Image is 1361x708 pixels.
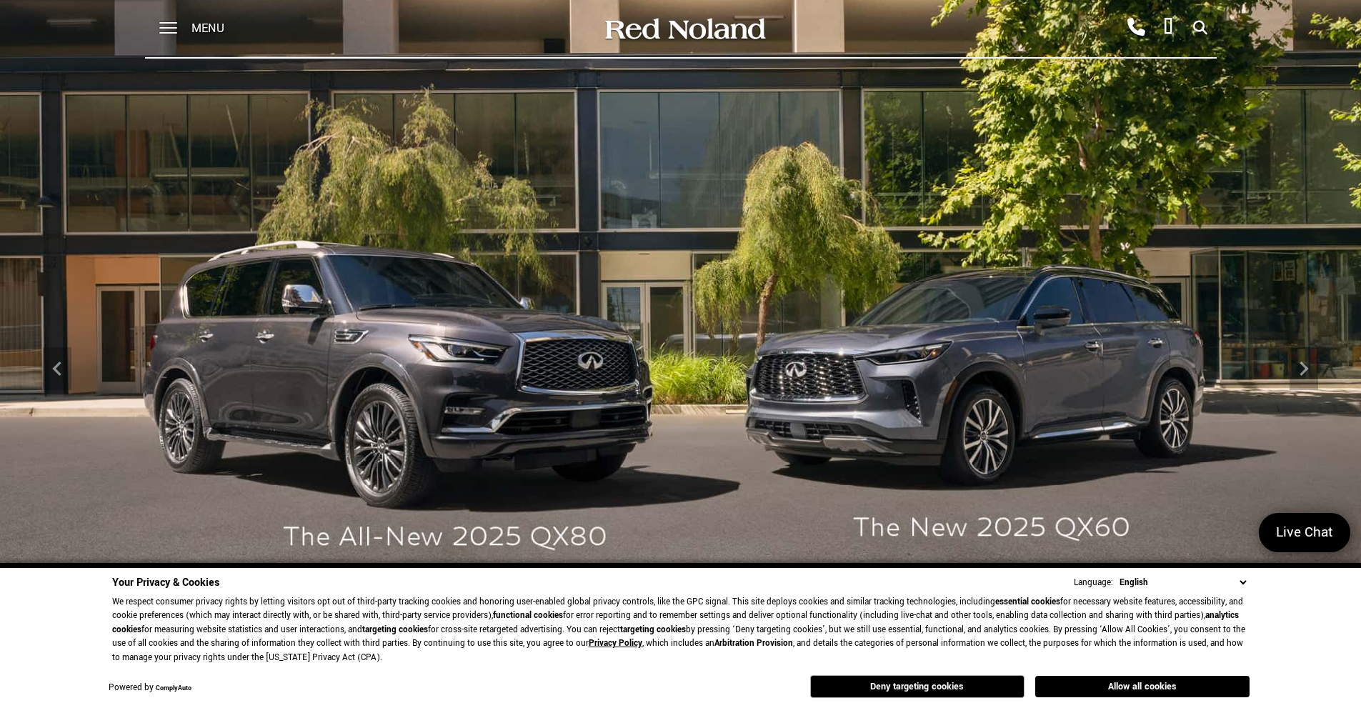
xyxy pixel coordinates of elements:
div: Powered by [109,684,191,693]
button: Deny targeting cookies [810,675,1025,698]
span: Live Chat [1269,523,1340,542]
img: Red Noland Auto Group [602,16,767,41]
span: Your Privacy & Cookies [112,575,219,590]
strong: essential cookies [995,596,1060,608]
a: Live Chat [1259,513,1350,552]
div: Language: [1074,578,1113,587]
strong: functional cookies [493,609,563,622]
a: Privacy Policy [589,637,642,649]
strong: Arbitration Provision [714,637,793,649]
a: ComplyAuto [156,684,191,693]
div: Next [1290,347,1318,390]
strong: analytics cookies [112,609,1239,636]
strong: targeting cookies [362,624,428,636]
strong: targeting cookies [620,624,686,636]
p: We respect consumer privacy rights by letting visitors opt out of third-party tracking cookies an... [112,595,1250,665]
select: Language Select [1116,575,1250,590]
button: Allow all cookies [1035,676,1250,697]
div: Previous [43,347,71,390]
